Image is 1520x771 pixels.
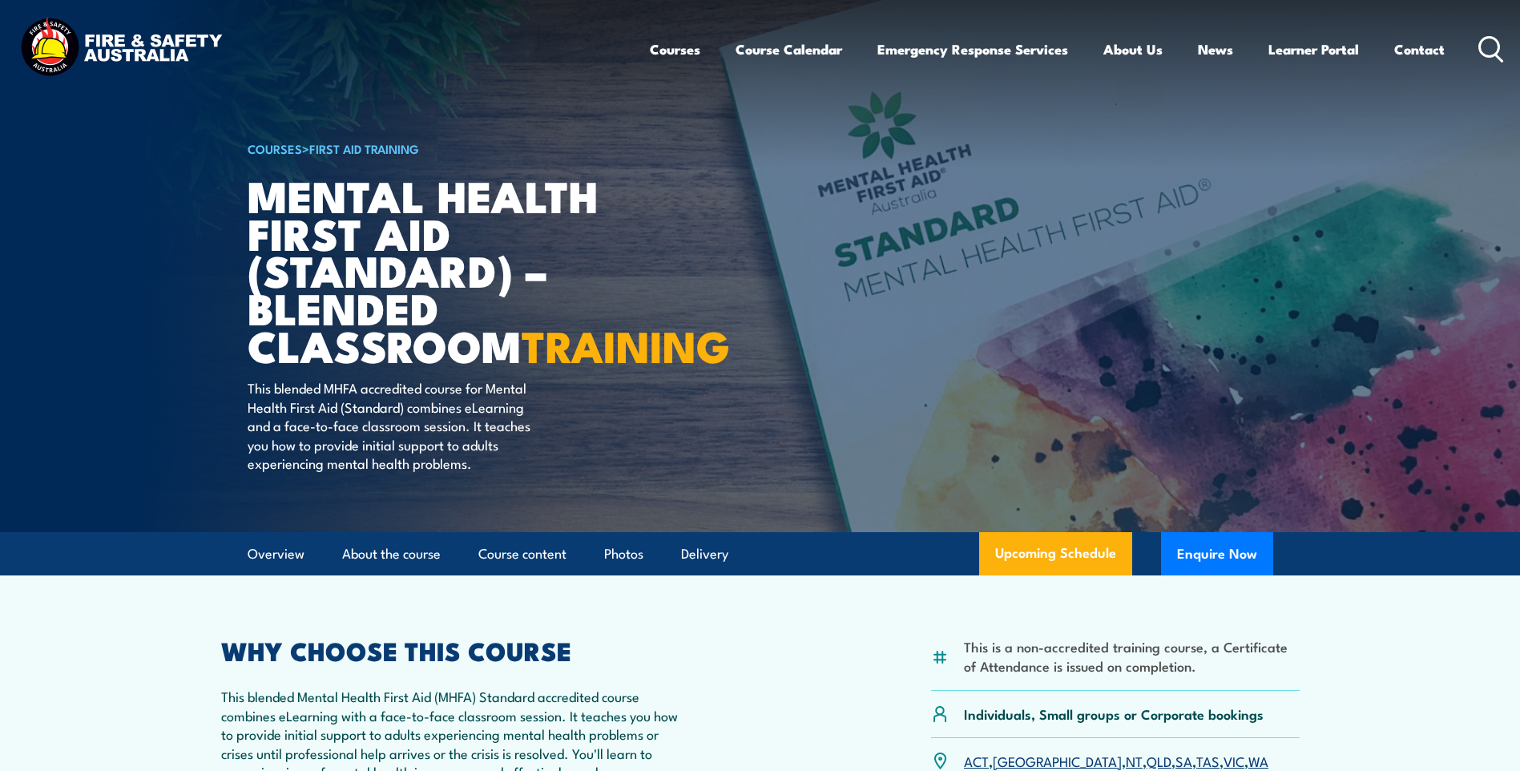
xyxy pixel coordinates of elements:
[522,311,730,377] strong: TRAINING
[1175,751,1192,770] a: SA
[248,176,643,364] h1: Mental Health First Aid (Standard) – Blended Classroom
[248,378,540,472] p: This blended MHFA accredited course for Mental Health First Aid (Standard) combines eLearning and...
[1198,28,1233,71] a: News
[681,533,728,575] a: Delivery
[248,533,304,575] a: Overview
[309,139,419,157] a: First Aid Training
[221,639,689,661] h2: WHY CHOOSE THIS COURSE
[964,637,1300,675] li: This is a non-accredited training course, a Certificate of Attendance is issued on completion.
[736,28,842,71] a: Course Calendar
[478,533,566,575] a: Course content
[964,704,1264,723] p: Individuals, Small groups or Corporate bookings
[964,751,989,770] a: ACT
[248,139,643,158] h6: >
[1147,751,1171,770] a: QLD
[1224,751,1244,770] a: VIC
[1394,28,1445,71] a: Contact
[993,751,1122,770] a: [GEOGRAPHIC_DATA]
[342,533,441,575] a: About the course
[1248,751,1268,770] a: WA
[248,139,302,157] a: COURSES
[1196,751,1220,770] a: TAS
[1161,532,1273,575] button: Enquire Now
[1268,28,1359,71] a: Learner Portal
[604,533,643,575] a: Photos
[1126,751,1143,770] a: NT
[650,28,700,71] a: Courses
[964,752,1268,770] p: , , , , , , ,
[1103,28,1163,71] a: About Us
[877,28,1068,71] a: Emergency Response Services
[979,532,1132,575] a: Upcoming Schedule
